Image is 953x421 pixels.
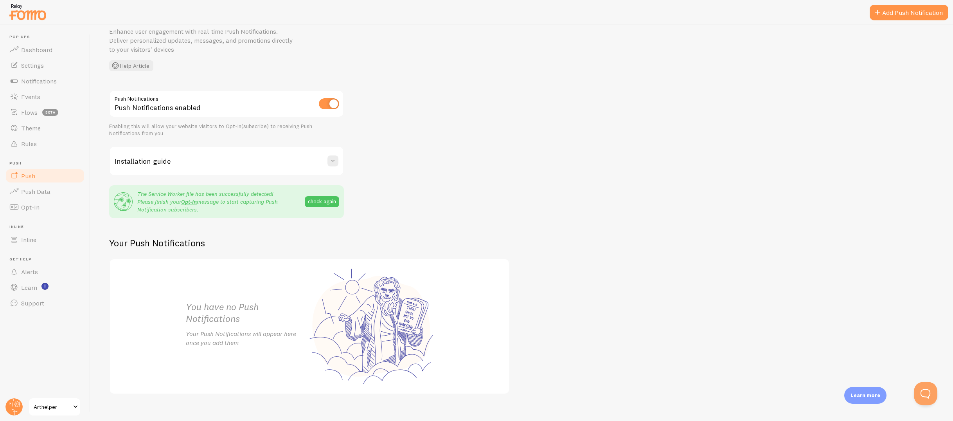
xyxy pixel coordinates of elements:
[42,109,58,116] span: beta
[109,237,510,249] h2: Your Push Notifications
[9,224,85,229] span: Inline
[844,387,886,404] div: Learn more
[186,329,309,347] p: Your Push Notifications will appear here once you add them
[21,124,41,132] span: Theme
[5,136,85,152] a: Rules
[109,27,297,54] p: Enhance user engagement with real-time Push Notifications. Deliver personalized updates, messages...
[21,236,36,244] span: Inline
[21,268,38,276] span: Alerts
[5,295,85,311] a: Support
[914,382,937,405] iframe: Help Scout Beacon - Open
[8,2,47,22] img: fomo-relay-logo-orange.svg
[851,392,880,399] p: Learn more
[5,168,85,184] a: Push
[9,257,85,262] span: Get Help
[21,172,35,180] span: Push
[305,196,339,207] button: check again
[5,120,85,136] a: Theme
[5,232,85,248] a: Inline
[21,284,37,291] span: Learn
[137,190,305,213] p: The Service Worker file has been successfully detected! Please finish your message to start captu...
[41,283,49,290] svg: <p>Watch New Feature Tutorials!</p>
[5,280,85,295] a: Learn
[28,398,81,416] a: Arthelper
[21,299,44,307] span: Support
[5,58,85,73] a: Settings
[34,402,71,412] span: Arthelper
[21,77,57,85] span: Notifications
[115,157,171,166] h3: Installation guide
[21,108,38,116] span: Flows
[5,42,85,58] a: Dashboard
[21,140,37,148] span: Rules
[9,34,85,40] span: Pop-ups
[186,301,309,325] h2: You have no Push Notifications
[109,123,344,137] div: Enabling this will allow your website visitors to Opt-In(subscribe) to receiving Push Notificatio...
[21,46,52,54] span: Dashboard
[5,199,85,215] a: Opt-In
[21,188,50,195] span: Push Data
[21,203,40,211] span: Opt-In
[109,90,344,119] div: Push Notifications enabled
[181,198,197,205] a: Opt-In
[5,264,85,280] a: Alerts
[21,61,44,69] span: Settings
[5,184,85,199] a: Push Data
[21,93,40,101] span: Events
[109,60,153,71] button: Help Article
[5,105,85,120] a: Flows beta
[5,73,85,89] a: Notifications
[5,89,85,105] a: Events
[9,161,85,166] span: Push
